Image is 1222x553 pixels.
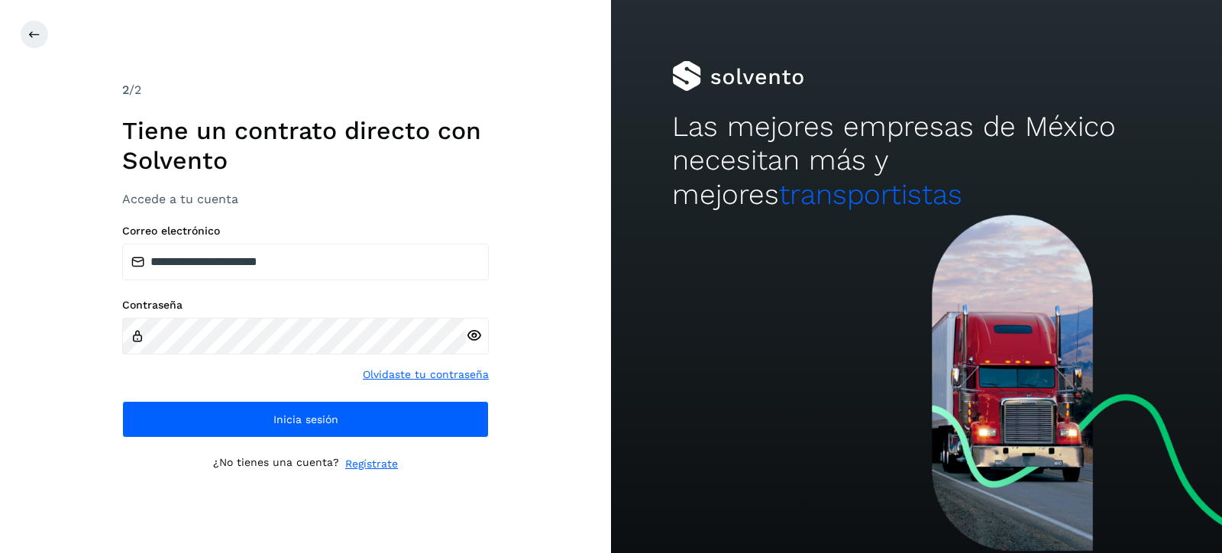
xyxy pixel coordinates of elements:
[345,456,398,472] a: Regístrate
[213,456,339,472] p: ¿No tienes una cuenta?
[122,192,489,206] h3: Accede a tu cuenta
[363,367,489,383] a: Olvidaste tu contraseña
[122,225,489,238] label: Correo electrónico
[122,299,489,312] label: Contraseña
[672,110,1161,212] h2: Las mejores empresas de México necesitan más y mejores
[122,401,489,438] button: Inicia sesión
[122,116,489,175] h1: Tiene un contrato directo con Solvento
[122,81,489,99] div: /2
[273,414,338,425] span: Inicia sesión
[122,82,129,97] span: 2
[779,178,962,211] span: transportistas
